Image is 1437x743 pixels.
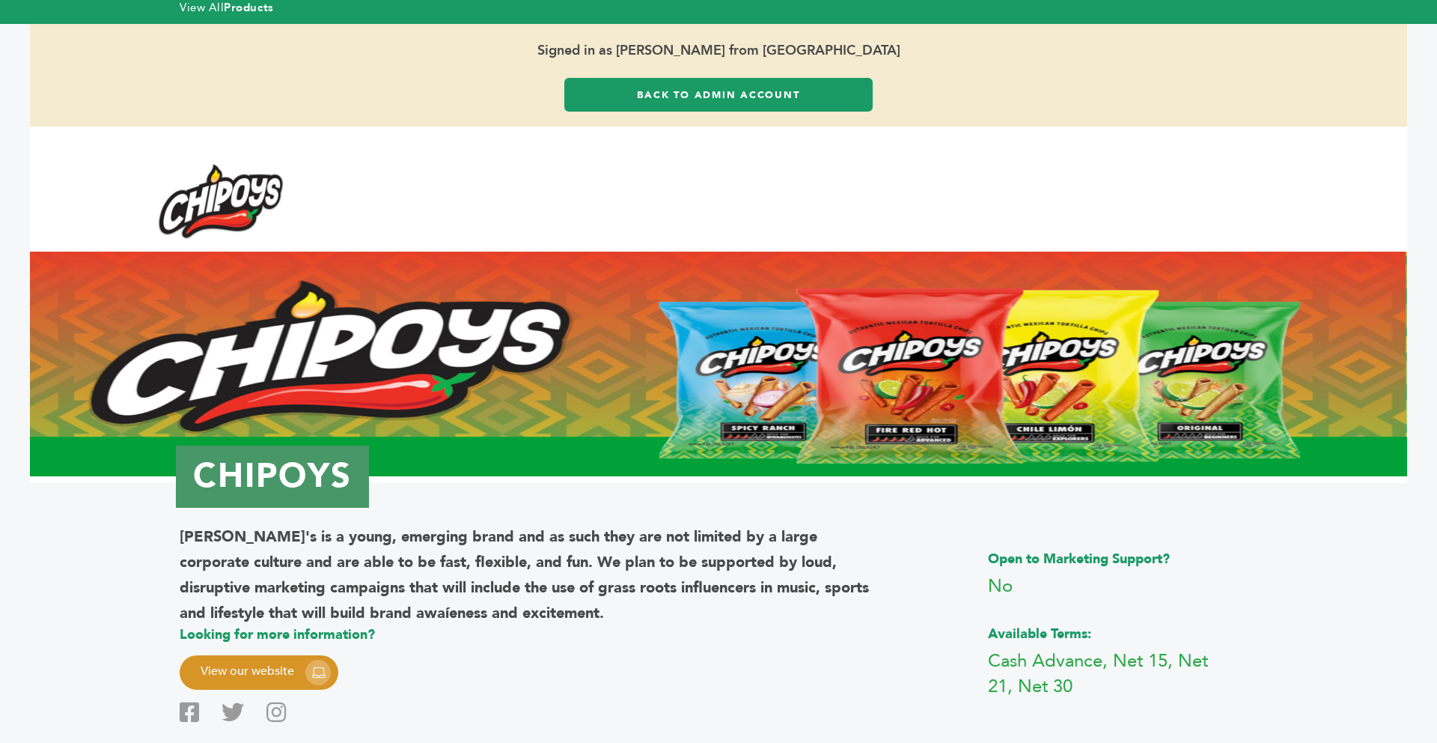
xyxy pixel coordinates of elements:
[988,551,1287,574] span: Open to Marketing Support?
[988,625,1287,649] span: Available Terms:
[180,655,338,690] a: View our website
[30,24,1407,78] span: Signed in as [PERSON_NAME] from [GEOGRAPHIC_DATA]
[180,626,870,644] span: Looking for more information?
[30,252,1407,476] img: Chipoys%20(1)%20(1).jpg
[988,649,1227,699] div: Cash Advance, Net 15, Net 21, Net 30
[119,164,323,239] img: Chipoys
[176,446,369,507] h1: Chipoys
[564,78,873,112] a: Back to Admin Account
[988,551,1287,599] div: No
[180,524,870,626] div: [PERSON_NAME]'s is a young, emerging brand and as such they are not limited by a large corporate ...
